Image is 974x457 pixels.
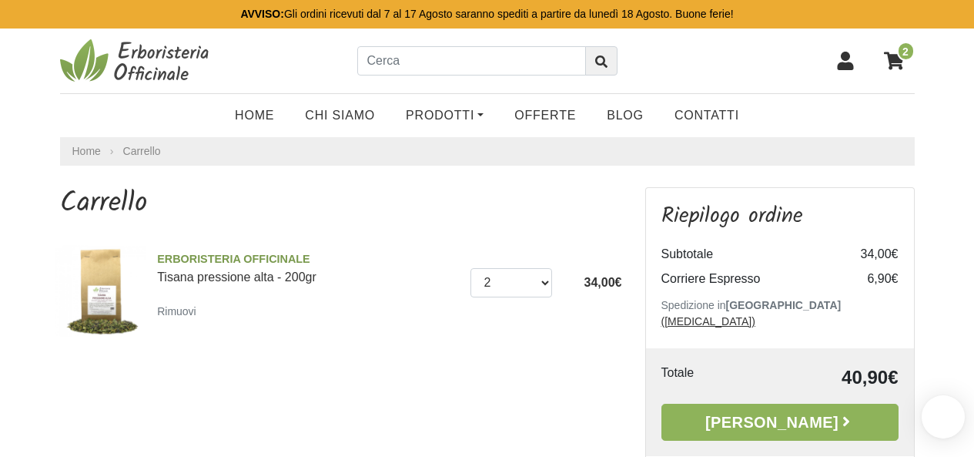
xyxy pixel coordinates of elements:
[219,100,290,131] a: Home
[240,6,733,22] p: Gli ordini ricevuti dal 7 al 17 Agosto saranno spediti a partire da lunedì 18 Agosto. Buone ferie!
[60,137,915,166] nav: breadcrumb
[837,242,899,267] td: 34,00€
[60,187,622,220] h1: Carrello
[290,100,390,131] a: Chi Siamo
[499,100,591,131] a: OFFERTE
[240,8,284,20] b: AVVISO:
[661,364,748,391] td: Totale
[661,242,837,267] td: Subtotale
[897,42,915,61] span: 2
[661,297,899,330] p: Spedizione in
[157,301,202,321] a: Rimuovi
[157,251,459,268] span: ERBORISTERIA OFFICINALE
[60,38,214,84] img: Erboristeria Officinale
[661,404,899,441] a: [PERSON_NAME]
[157,305,196,318] small: Rimuovi
[661,315,755,328] a: ([MEDICAL_DATA])
[591,100,659,131] a: Blog
[659,100,755,131] a: Contatti
[584,276,622,289] span: 34,00€
[726,299,842,311] b: [GEOGRAPHIC_DATA]
[123,145,161,157] a: Carrello
[876,42,915,80] a: 2
[661,203,899,230] h3: Riepilogo ordine
[55,245,146,337] img: Tisana pressione alta - 200gr
[157,251,459,284] a: ERBORISTERIA OFFICINALETisana pressione alta - 200gr
[72,143,101,160] a: Home
[357,46,586,76] input: Cerca
[922,395,965,439] iframe: Smartsupp widget button
[661,267,837,291] td: Corriere Espresso
[837,267,899,291] td: 6,90€
[390,100,499,131] a: Prodotti
[748,364,899,391] td: 40,90€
